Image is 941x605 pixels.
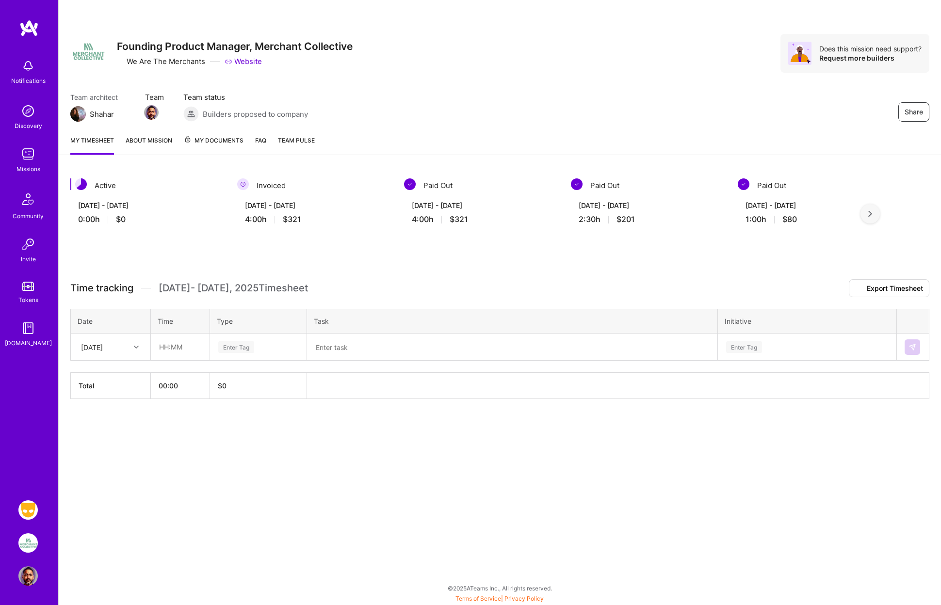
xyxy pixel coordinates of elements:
[726,339,762,354] div: Enter Tag
[16,533,40,553] a: We Are The Merchants: Founding Product Manager, Merchant Collective
[117,40,353,52] h3: Founding Product Manager, Merchant Collective
[159,282,308,294] span: [DATE] - [DATE] , 2025 Timesheet
[21,254,36,264] div: Invite
[245,200,385,210] div: [DATE] - [DATE]
[78,200,218,210] div: [DATE] - [DATE]
[579,200,718,210] div: [DATE] - [DATE]
[746,200,885,210] div: [DATE] - [DATE]
[70,178,226,192] div: Active
[70,106,86,122] img: Team Architect
[725,316,890,326] div: Initiative
[22,282,34,291] img: tokens
[70,34,105,69] img: Company Logo
[579,214,718,224] div: 2:30 h
[70,282,133,294] span: Time tracking
[16,566,40,586] a: User Avatar
[203,109,308,119] span: Builders proposed to company
[184,135,243,155] a: My Documents
[218,339,254,354] div: Enter Tag
[819,44,922,53] div: Does this mission need support?
[210,309,307,334] th: Type
[504,595,544,602] a: Privacy Policy
[5,338,52,348] div: [DOMAIN_NAME]
[225,56,262,66] a: Website
[278,137,315,144] span: Team Pulse
[134,345,139,350] i: icon Chevron
[70,135,114,155] a: My timesheet
[16,188,40,211] img: Community
[455,595,501,602] a: Terms of Service
[868,210,872,217] img: right
[788,42,811,65] img: Avatar
[237,178,392,192] div: Invoiced
[571,178,583,190] img: Paid Out
[412,214,552,224] div: 4:00 h
[11,76,46,86] div: Notifications
[18,56,38,76] img: bell
[218,382,227,390] span: $ 0
[450,214,468,224] span: $321
[16,164,40,174] div: Missions
[255,135,266,155] a: FAQ
[18,566,38,586] img: User Avatar
[18,500,38,520] img: Grindr: Product & Marketing
[855,286,863,292] i: icon Download
[237,178,249,190] img: Invoiced
[245,214,385,224] div: 4:00 h
[746,214,885,224] div: 1:00 h
[151,334,209,360] input: HH:MM
[819,53,922,63] div: Request more builders
[145,92,164,102] span: Team
[75,178,87,190] img: Active
[118,110,126,118] i: icon Mail
[15,121,42,131] div: Discovery
[18,235,38,254] img: Invite
[184,135,243,146] span: My Documents
[81,342,103,352] div: [DATE]
[117,58,125,65] i: icon CompanyGray
[283,214,301,224] span: $321
[144,105,159,120] img: Team Member Avatar
[898,102,929,122] button: Share
[782,214,797,224] span: $80
[116,214,126,224] span: $0
[404,178,416,190] img: Paid Out
[78,214,218,224] div: 0:00 h
[18,318,38,338] img: guide book
[278,135,315,155] a: Team Pulse
[738,178,893,192] div: Paid Out
[71,373,151,399] th: Total
[455,595,544,602] span: |
[183,92,308,102] span: Team status
[849,279,929,297] button: Export Timesheet
[18,144,38,164] img: teamwork
[126,135,172,155] a: About Mission
[70,92,126,102] span: Team architect
[13,211,44,221] div: Community
[117,56,205,66] div: We Are The Merchants
[18,101,38,121] img: discovery
[18,533,38,553] img: We Are The Merchants: Founding Product Manager, Merchant Collective
[617,214,635,224] span: $201
[571,178,726,192] div: Paid Out
[183,106,199,122] img: Builders proposed to company
[738,178,749,190] img: Paid Out
[151,373,210,399] th: 00:00
[71,309,151,334] th: Date
[58,576,941,600] div: © 2025 ATeams Inc., All rights reserved.
[158,316,203,326] div: Time
[18,295,38,305] div: Tokens
[404,178,559,192] div: Paid Out
[19,19,39,37] img: logo
[412,200,552,210] div: [DATE] - [DATE]
[145,104,158,121] a: Team Member Avatar
[909,343,916,351] img: Submit
[905,107,923,117] span: Share
[16,500,40,520] a: Grindr: Product & Marketing
[307,309,718,334] th: Task
[90,109,114,119] div: Shahar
